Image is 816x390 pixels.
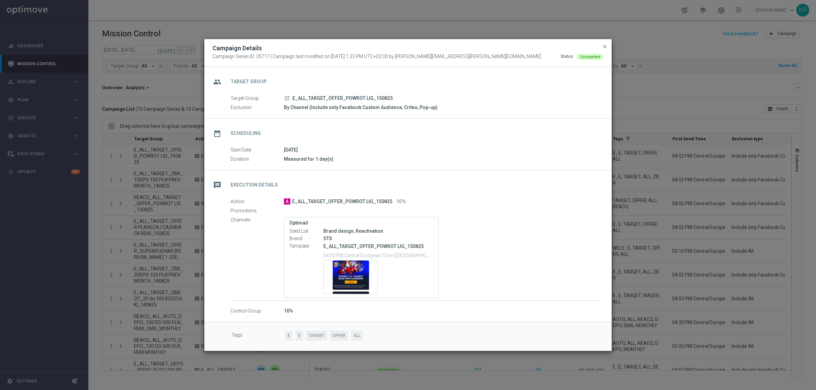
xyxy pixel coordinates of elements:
label: Start Date [231,147,284,153]
i: launch [284,95,290,101]
span: A [284,198,290,205]
span: OFFER [330,331,348,341]
label: Duration [231,156,284,162]
div: [DATE] [284,146,598,153]
div: 10% [284,307,598,314]
span: E_ALL_TARGET_OFFER_POWROT LIG_150825 [292,199,392,205]
div: STS [323,235,433,242]
label: Template [289,243,323,249]
label: Seed List [289,228,323,234]
label: Optimail [289,220,433,226]
span: ALL [351,331,363,341]
span: Completed [580,55,600,59]
label: Action [231,199,284,205]
h2: Execution Details [231,182,278,188]
label: Exclusion [231,105,284,111]
span: close [602,44,608,49]
div: Measured for 1 day(s) [284,156,598,162]
span: E [285,331,293,341]
span: TARGET [306,331,327,341]
span: E [295,331,303,341]
span: 90% [397,199,406,205]
span: Campaign Series ID: 35717 | Campaign last modified on [DATE] 1:33 PM UTC+02:00 by [PERSON_NAME][E... [213,54,541,60]
label: Target Group [231,95,284,102]
label: Channels [231,217,284,223]
div: Brand design, Reactivation [323,228,433,234]
label: Brand [289,236,323,242]
label: Tags [232,331,285,341]
i: message [211,179,223,191]
div: By Channel (Include only Facebook Custom Audience, Criteo, Pop-up) [284,104,598,111]
span: E_ALL_TARGET_OFFER_POWROT LIG_150825 [292,95,393,102]
a: launch [284,95,290,102]
i: date_range [211,127,223,140]
p: 04:02 PM Central European Time ([GEOGRAPHIC_DATA]) (UTC +02:00) [323,252,433,259]
h2: Scheduling [231,130,261,137]
div: Status: [561,54,574,60]
label: Control Group [231,308,284,314]
h2: Campaign Details [213,44,262,52]
h2: Target Group [231,78,267,85]
colored-tag: Completed [577,54,603,59]
i: group [211,76,223,88]
label: Promotions [231,208,284,214]
p: E_ALL_TARGET_OFFER_POWROT LIG_150825 [323,243,433,249]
